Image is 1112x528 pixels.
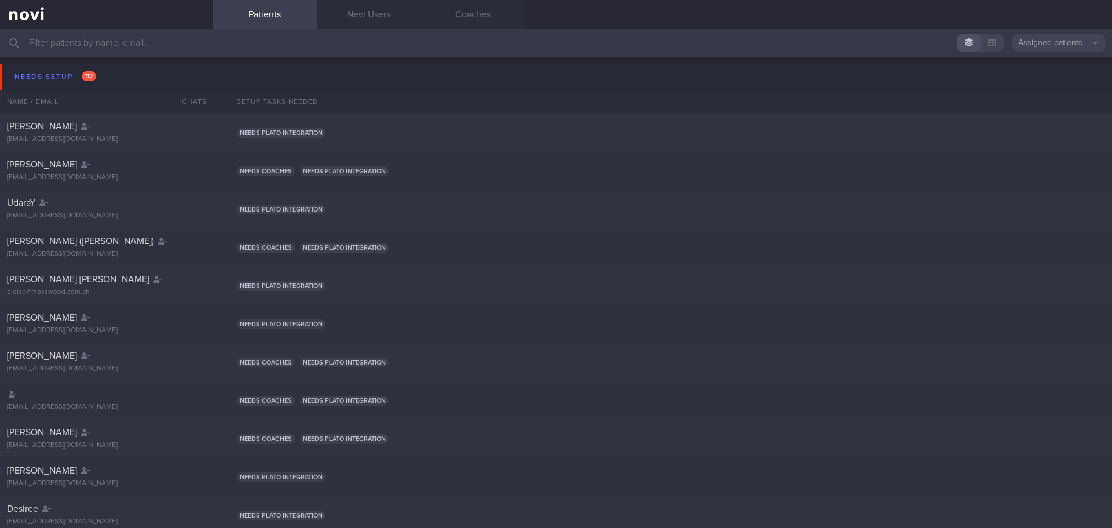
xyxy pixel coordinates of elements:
span: [PERSON_NAME] [7,160,77,169]
span: Needs plato integration [300,396,389,406]
span: Needs plato integration [300,358,389,367]
div: [EMAIL_ADDRESS][DOMAIN_NAME] [7,479,206,488]
div: [EMAIL_ADDRESS][DOMAIN_NAME] [7,173,206,182]
button: Assigned patients [1012,34,1105,52]
span: Needs plato integration [237,128,325,138]
span: Needs plato integration [237,472,325,482]
span: [PERSON_NAME] [PERSON_NAME] [7,275,149,284]
span: 112 [82,71,96,81]
span: Needs plato integration [237,205,325,214]
div: Chats [166,90,213,113]
div: eloise@mosswood.com.ah [7,288,206,297]
span: Needs plato integration [300,243,389,253]
span: UdaraY [7,198,35,207]
span: Needs plato integration [237,319,325,329]
div: [EMAIL_ADDRESS][DOMAIN_NAME] [7,518,206,526]
div: [EMAIL_ADDRESS][DOMAIN_NAME] [7,441,206,450]
span: Needs coaches [237,396,295,406]
span: Needs plato integration [237,511,325,520]
div: [EMAIL_ADDRESS][DOMAIN_NAME] [7,250,206,258]
span: [PERSON_NAME] [7,313,77,322]
div: Setup tasks needed [230,90,1112,113]
span: [PERSON_NAME] [7,466,77,475]
div: Needs setup [12,69,99,85]
div: [EMAIL_ADDRESS][DOMAIN_NAME] [7,326,206,335]
span: [PERSON_NAME] [7,428,77,437]
span: Needs plato integration [300,166,389,176]
span: [PERSON_NAME] [7,351,77,361]
div: [EMAIL_ADDRESS][DOMAIN_NAME] [7,135,206,144]
span: [PERSON_NAME] ([PERSON_NAME]) [7,236,154,246]
span: Needs plato integration [300,434,389,444]
span: Needs coaches [237,434,295,444]
span: Needs coaches [237,166,295,176]
div: [EMAIL_ADDRESS][DOMAIN_NAME] [7,365,206,373]
span: Needs coaches [237,243,295,253]
span: Needs coaches [237,358,295,367]
span: [PERSON_NAME] [7,122,77,131]
span: Needs plato integration [237,281,325,291]
div: [EMAIL_ADDRESS][DOMAIN_NAME] [7,212,206,220]
div: [EMAIL_ADDRESS][DOMAIN_NAME] [7,403,206,412]
span: Desiree [7,504,38,514]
